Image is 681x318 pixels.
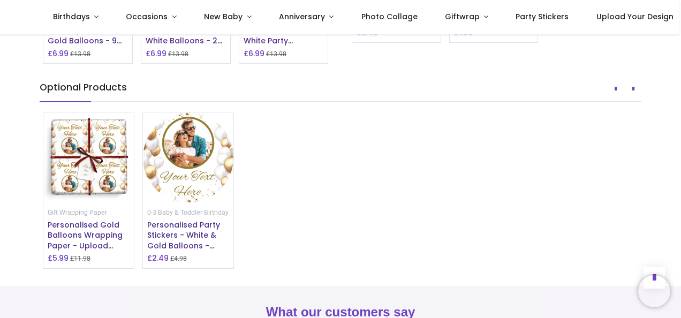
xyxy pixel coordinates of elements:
[174,255,187,262] span: 4.98
[168,50,188,59] small: £
[48,14,126,57] a: Personalised Happy Birthday Banner - Gold Balloons - 9 Photo Upload
[146,48,167,59] h6: £
[150,48,167,59] span: 6.99
[48,219,123,262] a: Personalised Gold Balloons Wrapping Paper - Upload Photo & Add Text
[204,11,243,22] span: New Baby
[74,50,90,58] span: 13.98
[361,11,418,22] span: Photo Collage
[48,208,107,216] a: Gift Wrapping Paper
[266,50,286,59] small: £
[70,50,90,59] small: £
[248,48,264,59] span: 6.99
[126,11,168,22] span: Occasions
[608,80,624,98] button: Prev
[52,253,69,263] span: 5.99
[147,208,229,216] a: 0-3 Baby & Toddler Birthday
[625,80,641,98] button: Next
[445,11,480,22] span: Giftwrap
[53,11,90,22] span: Birthdays
[244,14,307,57] a: Happy Birthday Banner - Gold & White Party Balloons
[70,254,90,263] small: £
[74,255,90,262] span: 11.98
[147,220,229,252] h6: Personalised Party Stickers - White & Gold Balloons - Custom Text - 1 Photo Upload
[48,220,130,252] h6: Personalised Gold Balloons Wrapping Paper - Upload Photo & Add Text
[147,209,229,216] small: 0-3 Baby & Toddler Birthday
[146,14,222,57] a: Personalised Party Banner - Gold & White Balloons - 2 Photo Upload
[279,11,325,22] span: Anniversary
[52,48,69,59] span: 6.99
[43,112,134,203] img: Personalised Gold Balloons Wrapping Paper - Upload Photo & Add Text
[516,11,569,22] span: Party Stickers
[48,253,69,263] h6: £
[152,253,169,263] span: 2.49
[638,275,670,307] iframe: Brevo live chat
[40,81,641,101] h5: Optional Products
[244,48,264,59] h6: £
[596,11,674,22] span: Upload Your Design
[147,219,220,272] a: Personalised Party Stickers - White & Gold Balloons - Custom Text - 1 Photo Upload
[48,48,69,59] h6: £
[170,254,187,263] small: £
[172,50,188,58] span: 13.98
[143,112,233,203] img: Personalised Party Stickers - White & Gold Balloons - Custom Text - 1 Photo Upload
[270,50,286,58] span: 13.98
[48,209,107,216] small: Gift Wrapping Paper
[147,253,169,263] h6: £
